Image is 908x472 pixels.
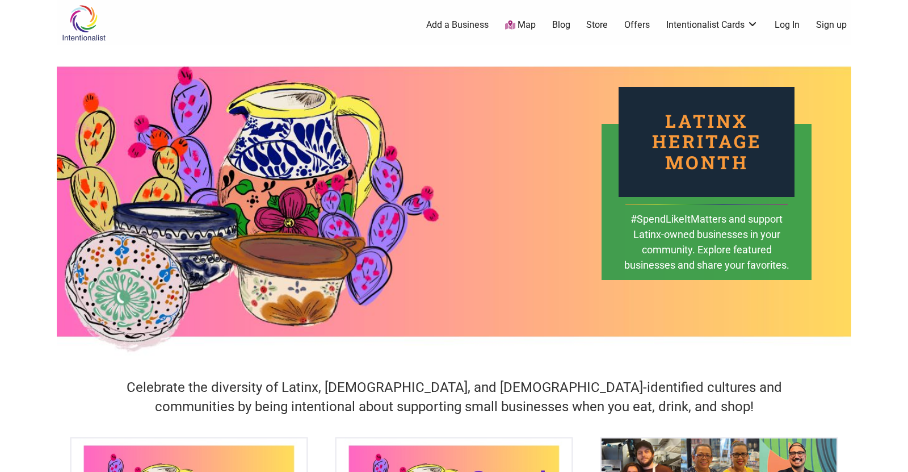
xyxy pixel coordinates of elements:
div: #SpendLikeItMatters and support Latinx-owned businesses in your community. Explore featured busin... [623,211,790,289]
a: Sign up [816,19,847,31]
a: Log In [775,19,800,31]
a: Map [505,19,536,32]
h4: Celebrate the diversity of Latinx, [DEMOGRAPHIC_DATA], and [DEMOGRAPHIC_DATA]-identified cultures... [96,378,812,416]
a: Intentionalist Cards [666,19,758,31]
a: Store [586,19,608,31]
img: Intentionalist [57,5,111,41]
a: Offers [624,19,650,31]
a: Add a Business [426,19,489,31]
div: Latinx Heritage Month [619,87,794,197]
a: Blog [552,19,570,31]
